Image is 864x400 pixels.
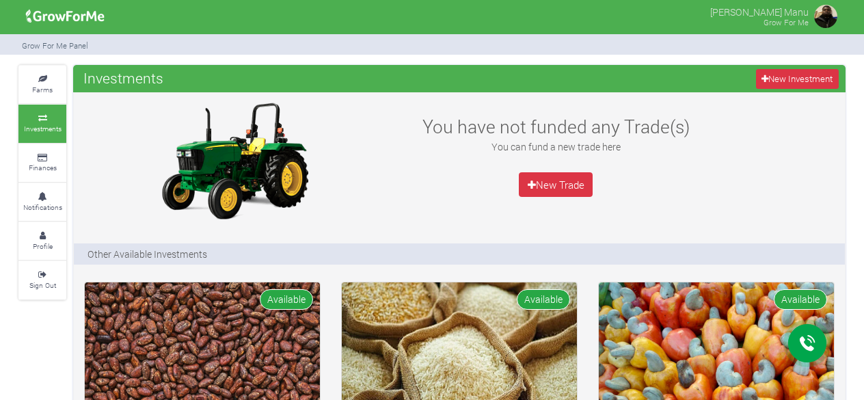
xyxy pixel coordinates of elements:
h3: You have not funded any Trade(s) [407,116,704,137]
small: Profile [33,241,53,251]
a: Investments [18,105,66,142]
a: Profile [18,222,66,260]
span: Investments [80,64,167,92]
img: growforme image [812,3,839,30]
p: [PERSON_NAME] Manu [710,3,809,19]
small: Farms [32,85,53,94]
img: growforme image [21,3,109,30]
small: Notifications [23,202,62,212]
a: Sign Out [18,261,66,299]
p: Other Available Investments [87,247,207,261]
small: Sign Out [29,280,56,290]
a: Notifications [18,183,66,221]
small: Grow For Me Panel [22,40,88,51]
span: Available [774,289,827,309]
a: Finances [18,144,66,182]
small: Grow For Me [764,17,809,27]
a: New Investment [756,69,839,89]
span: Available [260,289,313,309]
a: Farms [18,66,66,103]
img: growforme image [149,99,320,222]
small: Finances [29,163,57,172]
small: Investments [24,124,62,133]
span: Available [517,289,570,309]
a: New Trade [519,172,593,197]
p: You can fund a new trade here [407,139,704,154]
